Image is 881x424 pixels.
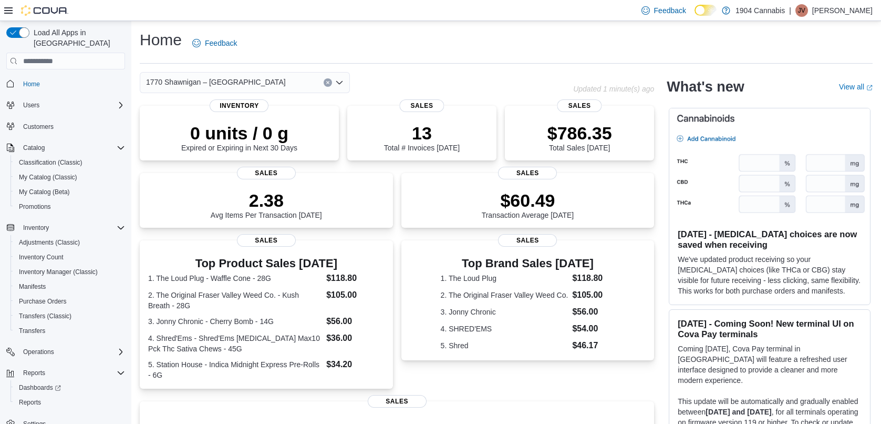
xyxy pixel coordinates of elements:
[181,123,297,152] div: Expired or Expiring in Next 30 Days
[15,200,125,213] span: Promotions
[148,316,322,327] dt: 3. Jonny Chronic - Cherry Bomb - 14G
[148,273,322,284] dt: 1. The Loud Plug - Waffle Cone - 28G
[148,333,322,354] dt: 4. Shred'Ems - Shred'Ems [MEDICAL_DATA] Max10 Pck Thc Sativa Chews - 45G
[19,142,125,154] span: Catalog
[441,273,568,284] dt: 1. The Loud Plug
[547,123,612,144] p: $786.35
[19,99,44,112] button: Users
[2,345,129,359] button: Operations
[15,266,125,278] span: Inventory Manager (Classic)
[29,27,125,48] span: Load All Apps in [GEOGRAPHIC_DATA]
[19,346,58,358] button: Operations
[15,156,87,169] a: Classification (Classic)
[384,123,460,144] p: 13
[19,120,58,133] a: Customers
[23,101,39,109] span: Users
[678,344,862,386] p: Coming [DATE], Cova Pay terminal in [GEOGRAPHIC_DATA] will feature a refreshed user interface des...
[19,383,61,392] span: Dashboards
[19,312,71,320] span: Transfers (Classic)
[15,266,102,278] a: Inventory Manager (Classic)
[15,396,125,409] span: Reports
[19,221,125,234] span: Inventory
[15,310,125,322] span: Transfers (Classic)
[482,190,574,219] div: Transaction Average [DATE]
[15,171,81,184] a: My Catalog (Classic)
[19,99,125,112] span: Users
[572,272,615,285] dd: $118.80
[11,294,129,309] button: Purchase Orders
[11,395,129,410] button: Reports
[11,170,129,185] button: My Catalog (Classic)
[441,307,568,317] dt: 3. Jonny Chronic
[572,339,615,352] dd: $46.17
[19,346,125,358] span: Operations
[11,324,129,338] button: Transfers
[15,186,125,198] span: My Catalog (Beta)
[19,282,46,291] span: Manifests
[148,257,385,270] h3: Top Product Sales [DATE]
[237,234,296,247] span: Sales
[21,5,68,16] img: Cova
[19,367,125,379] span: Reports
[326,315,384,328] dd: $56.00
[19,158,82,167] span: Classification (Classic)
[572,322,615,335] dd: $54.00
[15,325,125,337] span: Transfers
[2,119,129,134] button: Customers
[211,190,322,219] div: Avg Items Per Transaction [DATE]
[695,5,717,16] input: Dark Mode
[181,123,297,144] p: 0 units / 0 g
[19,297,67,306] span: Purchase Orders
[19,398,41,407] span: Reports
[2,220,129,235] button: Inventory
[148,359,322,380] dt: 5. Station House - Indica Midnight Express Pre-Rolls - 6G
[19,142,49,154] button: Catalog
[326,332,384,345] dd: $36.00
[324,78,332,87] button: Clear input
[15,310,76,322] a: Transfers (Classic)
[23,224,49,232] span: Inventory
[15,236,125,249] span: Adjustments (Classic)
[15,171,125,184] span: My Catalog (Classic)
[11,185,129,199] button: My Catalog (Beta)
[735,4,785,17] p: 1904 Cannabis
[19,327,45,335] span: Transfers
[19,173,77,181] span: My Catalog (Classic)
[23,144,45,152] span: Catalog
[498,167,557,179] span: Sales
[547,123,612,152] div: Total Sales [DATE]
[15,251,125,264] span: Inventory Count
[441,324,568,334] dt: 4. SHRED'EMS
[866,85,873,91] svg: External link
[2,98,129,113] button: Users
[23,369,45,377] span: Reports
[839,83,873,91] a: View allExternal link
[11,250,129,265] button: Inventory Count
[326,289,384,301] dd: $105.00
[441,257,615,270] h3: Top Brand Sales [DATE]
[706,408,771,416] strong: [DATE] and [DATE]
[19,238,80,247] span: Adjustments (Classic)
[15,280,50,293] a: Manifests
[188,33,241,54] a: Feedback
[678,318,862,339] h3: [DATE] - Coming Soon! New terminal UI on Cova Pay terminals
[678,229,862,250] h3: [DATE] - [MEDICAL_DATA] choices are now saved when receiving
[148,290,322,311] dt: 2. The Original Fraser Valley Weed Co. - Kush Breath - 28G
[11,309,129,324] button: Transfers (Classic)
[326,358,384,371] dd: $34.20
[2,140,129,155] button: Catalog
[15,295,125,308] span: Purchase Orders
[11,279,129,294] button: Manifests
[572,289,615,301] dd: $105.00
[19,268,98,276] span: Inventory Manager (Classic)
[789,4,791,17] p: |
[19,77,125,90] span: Home
[11,235,129,250] button: Adjustments (Classic)
[2,366,129,380] button: Reports
[19,188,70,196] span: My Catalog (Beta)
[335,78,344,87] button: Open list of options
[19,78,44,90] a: Home
[384,123,460,152] div: Total # Invoices [DATE]
[15,156,125,169] span: Classification (Classic)
[15,186,74,198] a: My Catalog (Beta)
